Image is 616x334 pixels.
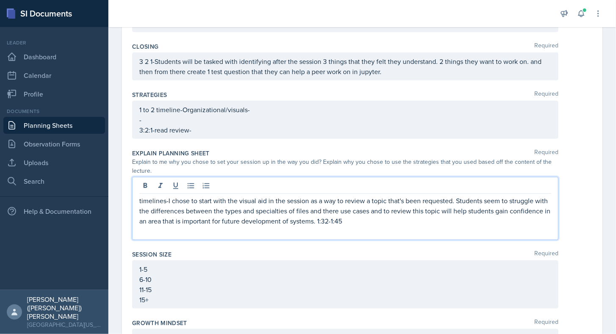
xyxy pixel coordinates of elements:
[3,173,105,190] a: Search
[132,250,171,259] label: Session Size
[3,48,105,65] a: Dashboard
[3,108,105,115] div: Documents
[139,105,551,115] p: 1 to 2 timeline-Organizational/visuals-
[132,157,558,175] div: Explain to me why you chose to set your session up in the way you did? Explain why you chose to u...
[27,320,102,329] div: [GEOGRAPHIC_DATA][US_STATE]
[534,149,558,157] span: Required
[3,117,105,134] a: Planning Sheets
[3,203,105,220] div: Help & Documentation
[132,42,158,51] label: Closing
[139,125,551,135] p: 3:2:1-read review-
[534,91,558,99] span: Required
[139,115,551,125] p: -
[139,284,551,295] p: 11-15
[534,319,558,327] span: Required
[3,39,105,47] div: Leader
[139,274,551,284] p: 6-10
[27,295,102,320] div: [PERSON_NAME] ([PERSON_NAME]) [PERSON_NAME]
[3,154,105,171] a: Uploads
[139,295,551,305] p: 15+
[3,86,105,102] a: Profile
[139,196,551,226] p: timelines-I chose to start with the visual aid in the session as a way to review a topic that's b...
[139,264,551,274] p: 1-5
[3,67,105,84] a: Calendar
[139,56,551,77] p: 3 2 1-Students will be tasked with identifying after the session 3 things that they felt they und...
[3,135,105,152] a: Observation Forms
[132,319,187,327] label: Growth Mindset
[534,250,558,259] span: Required
[132,149,210,157] label: Explain Planning Sheet
[534,42,558,51] span: Required
[132,91,167,99] label: Strategies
